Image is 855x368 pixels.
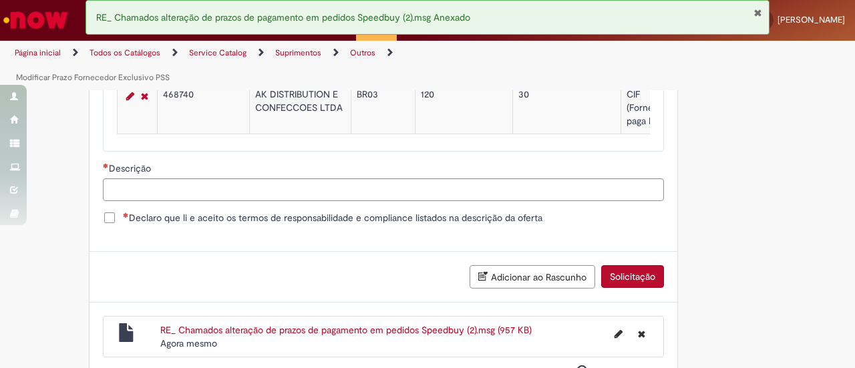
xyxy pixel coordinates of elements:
[275,47,321,58] a: Suprimentos
[512,82,621,134] td: 30
[160,337,217,349] span: Agora mesmo
[15,47,61,58] a: Página inicial
[160,337,217,349] time: 28/08/2025 09:39:43
[470,265,595,289] button: Adicionar ao Rascunho
[123,211,542,224] span: Declaro que li e aceito os termos de responsabilidade e compliance listados na descrição da oferta
[630,323,653,345] button: Excluir RE_ Chamados alteração de prazos de pagamento em pedidos Speedbuy (2).msg
[415,82,512,134] td: 120
[123,88,138,104] a: Editar Linha 1
[90,47,160,58] a: Todos os Catálogos
[607,323,631,345] button: Editar nome de arquivo RE_ Chamados alteração de prazos de pagamento em pedidos Speedbuy (2).msg
[160,324,532,336] a: RE_ Chamados alteração de prazos de pagamento em pedidos Speedbuy (2).msg (957 KB)
[778,14,845,25] span: [PERSON_NAME]
[103,178,664,201] input: Descrição
[621,82,683,134] td: CIF (Fornecedor paga Frete)
[96,11,470,23] span: RE_ Chamados alteração de prazos de pagamento em pedidos Speedbuy (2).msg Anexado
[1,7,70,33] img: ServiceNow
[249,82,351,134] td: AK DISTRIBUTION E CONFECCOES LTDA
[103,163,109,168] span: Necessários
[157,82,249,134] td: 468740
[189,47,246,58] a: Service Catalog
[350,47,375,58] a: Outros
[351,82,415,134] td: BR03
[138,88,152,104] a: Remover linha 1
[10,41,560,90] ul: Trilhas de página
[601,265,664,288] button: Solicitação
[109,162,154,174] span: Descrição
[16,72,170,83] a: Modificar Prazo Fornecedor Exclusivo PSS
[753,7,762,18] button: Fechar Notificação
[123,212,129,218] span: Necessários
